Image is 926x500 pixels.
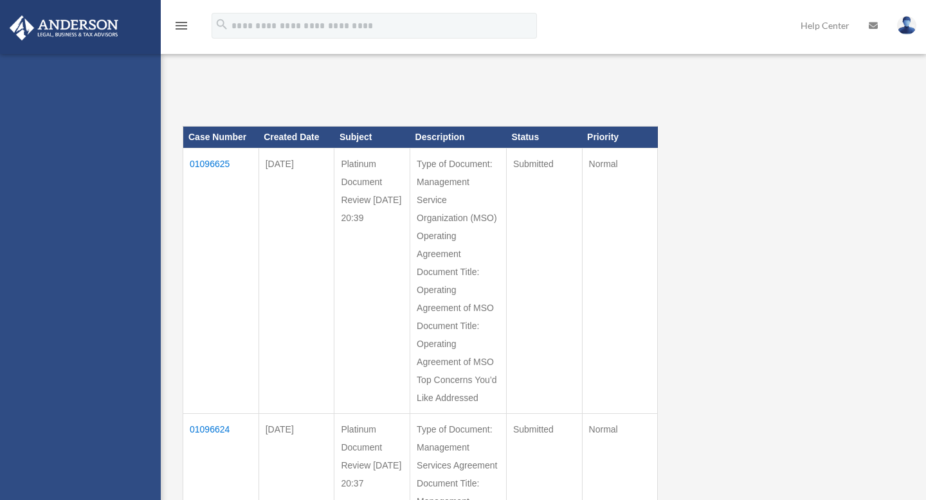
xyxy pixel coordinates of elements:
[334,127,410,148] th: Subject
[183,127,259,148] th: Case Number
[174,18,189,33] i: menu
[6,15,122,40] img: Anderson Advisors Platinum Portal
[259,127,334,148] th: Created Date
[410,148,507,413] td: Type of Document: Management Service Organization (MSO) Operating Agreement Document Title: Opera...
[506,148,582,413] td: Submitted
[215,17,229,31] i: search
[183,148,259,413] td: 01096625
[334,148,410,413] td: Platinum Document Review [DATE] 20:39
[174,22,189,33] a: menu
[410,127,507,148] th: Description
[897,16,916,35] img: User Pic
[259,148,334,413] td: [DATE]
[582,148,658,413] td: Normal
[582,127,658,148] th: Priority
[506,127,582,148] th: Status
